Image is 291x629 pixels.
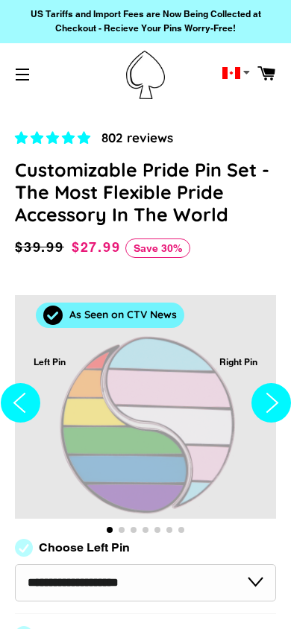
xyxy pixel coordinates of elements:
[15,295,276,519] div: 1 / 7
[101,130,173,145] span: 802 reviews
[251,273,291,539] button: Next slide
[15,159,276,226] h1: Customizable Pride Pin Set - The Most Flexible Pride Accessory In The World
[15,130,94,145] span: 4.83 stars
[72,239,121,255] span: $27.99
[39,541,130,554] label: Choose Left Pin
[126,51,165,99] img: Pin-Ace
[125,238,190,258] span: Save 30%
[15,239,64,255] span: $39.99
